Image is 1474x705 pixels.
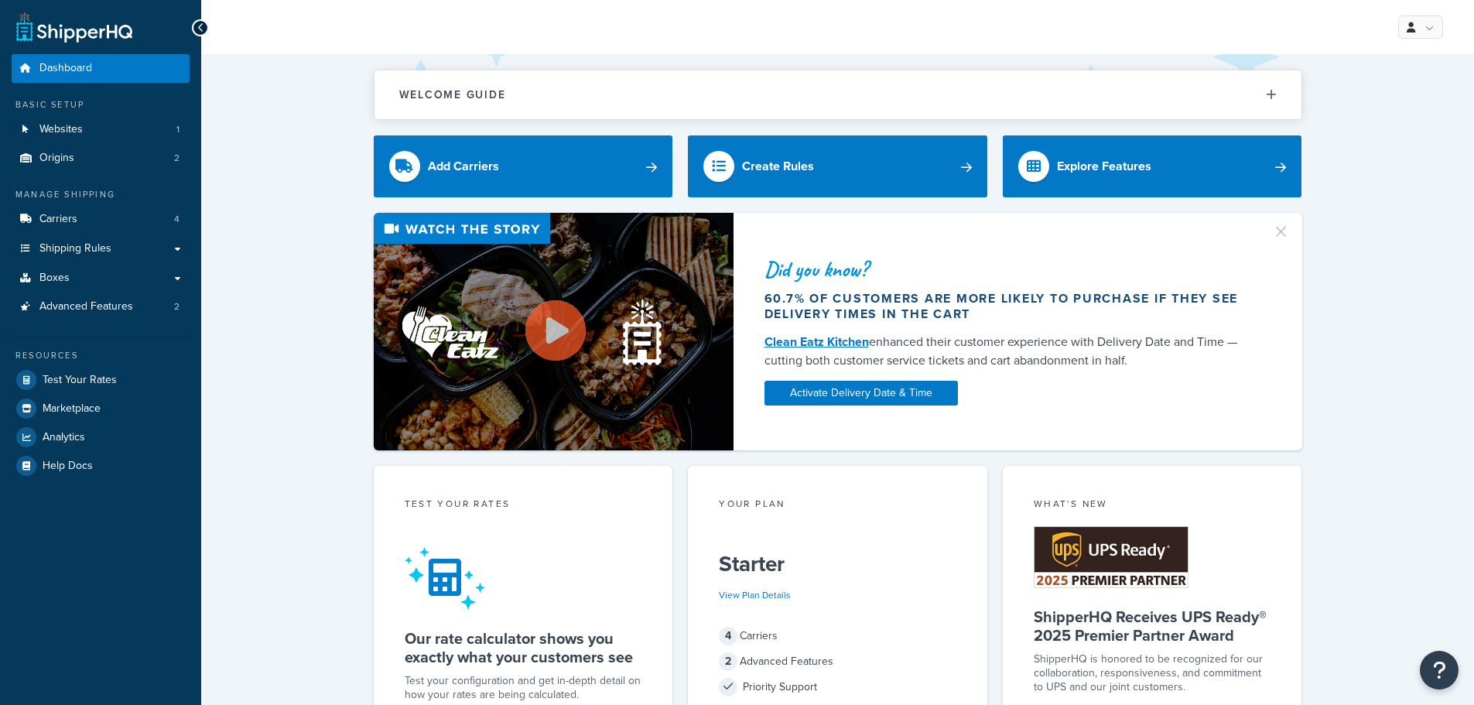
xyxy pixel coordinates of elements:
div: Priority Support [719,676,956,698]
a: Activate Delivery Date & Time [764,381,958,406]
p: ShipperHQ is honored to be recognized for our collaboration, responsiveness, and commitment to UP... [1034,652,1271,694]
a: Explore Features [1003,135,1302,197]
span: Advanced Features [39,300,133,313]
div: Create Rules [742,156,814,177]
span: Websites [39,123,83,136]
span: Shipping Rules [39,242,111,255]
a: Create Rules [688,135,987,197]
a: Origins2 [12,144,190,173]
a: Carriers4 [12,205,190,234]
a: Boxes [12,264,190,293]
a: Clean Eatz Kitchen [764,333,869,351]
span: Dashboard [39,62,92,75]
img: Video thumbnail [374,213,734,450]
span: 2 [719,652,737,671]
div: Resources [12,349,190,362]
button: Open Resource Center [1420,651,1459,690]
li: Origins [12,144,190,173]
a: Advanced Features2 [12,293,190,321]
div: Did you know? [764,258,1253,280]
div: Your Plan [719,497,956,515]
div: Carriers [719,625,956,647]
a: Help Docs [12,452,190,480]
span: Boxes [39,272,70,285]
span: 4 [174,213,180,226]
span: 1 [176,123,180,136]
div: Test your rates [405,497,642,515]
span: 4 [719,627,737,645]
h5: Starter [719,552,956,577]
a: Dashboard [12,54,190,83]
div: Add Carriers [428,156,499,177]
h2: Welcome Guide [399,89,506,101]
li: Websites [12,115,190,144]
div: Explore Features [1057,156,1151,177]
button: Welcome Guide [374,70,1301,119]
li: Advanced Features [12,293,190,321]
a: Analytics [12,423,190,451]
h5: ShipperHQ Receives UPS Ready® 2025 Premier Partner Award [1034,607,1271,645]
div: Test your configuration and get in-depth detail on how your rates are being calculated. [405,674,642,702]
div: What's New [1034,497,1271,515]
span: Analytics [43,431,85,444]
a: Marketplace [12,395,190,423]
a: Test Your Rates [12,366,190,394]
a: View Plan Details [719,588,791,602]
span: Marketplace [43,402,101,416]
span: 2 [174,152,180,165]
span: Help Docs [43,460,93,473]
h5: Our rate calculator shows you exactly what your customers see [405,629,642,666]
span: 2 [174,300,180,313]
div: enhanced their customer experience with Delivery Date and Time — cutting both customer service ti... [764,333,1253,370]
a: Shipping Rules [12,234,190,263]
a: Add Carriers [374,135,673,197]
a: Websites1 [12,115,190,144]
div: Basic Setup [12,98,190,111]
div: 60.7% of customers are more likely to purchase if they see delivery times in the cart [764,291,1253,322]
div: Advanced Features [719,651,956,672]
li: Carriers [12,205,190,234]
span: Origins [39,152,74,165]
span: Test Your Rates [43,374,117,387]
div: Manage Shipping [12,188,190,201]
span: Carriers [39,213,77,226]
